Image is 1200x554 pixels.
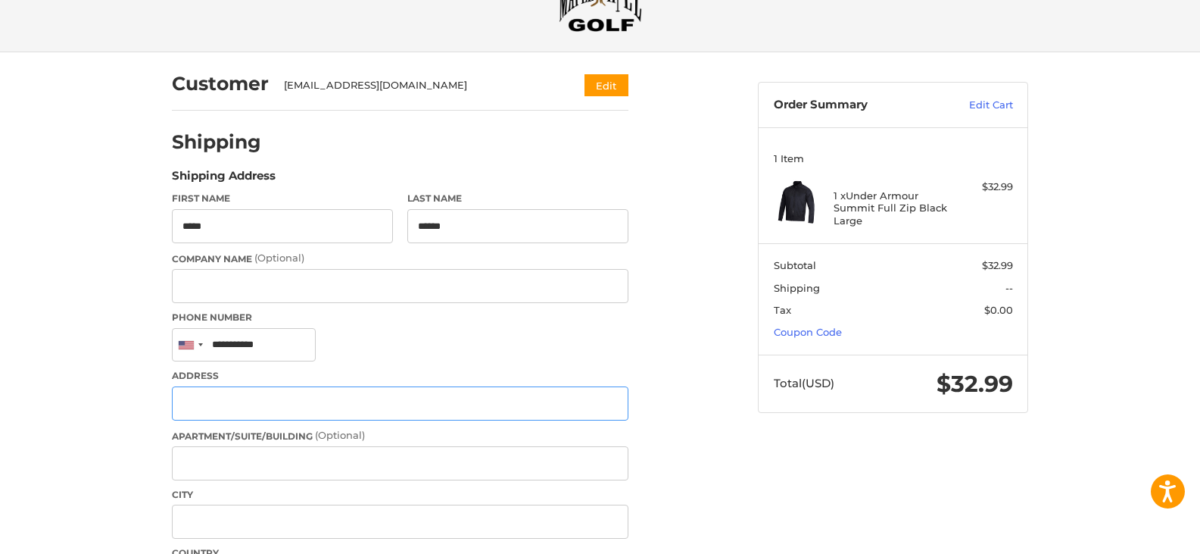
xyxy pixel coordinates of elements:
[774,152,1013,164] h3: 1 Item
[774,376,834,390] span: Total (USD)
[407,192,628,205] label: Last Name
[173,329,207,362] div: United States: +1
[1005,282,1013,294] span: --
[172,130,261,154] h2: Shipping
[172,488,628,502] label: City
[172,72,269,95] h2: Customer
[937,370,1013,398] span: $32.99
[284,78,556,93] div: [EMAIL_ADDRESS][DOMAIN_NAME]
[315,429,365,441] small: (Optional)
[774,282,820,294] span: Shipping
[984,304,1013,316] span: $0.00
[172,192,393,205] label: First Name
[774,304,791,316] span: Tax
[584,74,628,96] button: Edit
[172,311,628,324] label: Phone Number
[172,369,628,383] label: Address
[774,98,937,113] h3: Order Summary
[172,167,276,192] legend: Shipping Address
[172,428,628,443] label: Apartment/Suite/Building
[254,252,304,264] small: (Optional)
[953,180,1013,195] div: $32.99
[172,251,628,266] label: Company Name
[1075,513,1200,554] iframe: Google Customer Reviews
[937,98,1013,113] a: Edit Cart
[774,326,842,338] a: Coupon Code
[834,189,949,227] h4: 1 x Under Armour Summit Full Zip Black Large
[982,259,1013,271] span: $32.99
[774,259,816,271] span: Subtotal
